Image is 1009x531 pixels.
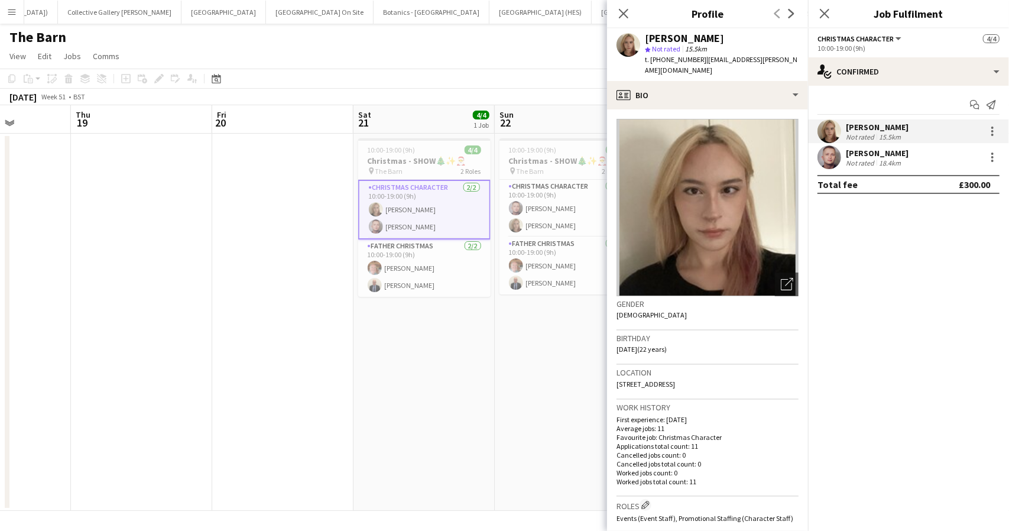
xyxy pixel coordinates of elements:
h3: Roles [617,499,799,511]
button: [GEOGRAPHIC_DATA] [181,1,266,24]
app-card-role: Father Christmas2/210:00-19:00 (9h)[PERSON_NAME][PERSON_NAME] [358,239,491,297]
span: 2 Roles [461,167,481,176]
img: Crew avatar or photo [617,119,799,296]
div: [PERSON_NAME] [846,122,909,132]
span: 4/4 [473,111,489,119]
span: Christmas Character [817,34,894,43]
span: [DATE] (22 years) [617,345,667,354]
app-card-role: Father Christmas2/210:00-19:00 (9h)[PERSON_NAME][PERSON_NAME] [499,237,632,294]
p: Favourite job: Christmas Character [617,433,799,442]
div: Open photos pop-in [775,273,799,296]
span: The Barn [517,167,544,176]
app-job-card: 10:00-19:00 (9h)4/4Christmas - SHOW🎄✨🎅 The Barn2 RolesChristmas Character2/210:00-19:00 (9h)[PERS... [358,138,491,297]
span: t. [PHONE_NUMBER] [645,55,706,64]
h3: Christmas - SHOW🎄✨🎅 [358,156,491,166]
div: [PERSON_NAME] [645,33,724,44]
h3: Location [617,367,799,378]
span: Events (Event Staff), Promotional Staffing (Character Staff) [617,514,793,523]
span: Sat [358,109,371,120]
span: 21 [356,116,371,129]
span: [DEMOGRAPHIC_DATA] [617,310,687,319]
a: View [5,48,31,64]
div: BST [73,92,85,101]
span: Comms [93,51,119,61]
button: Christmas Character [817,34,903,43]
span: 22 [498,116,514,129]
h3: Work history [617,402,799,413]
p: First experience: [DATE] [617,415,799,424]
span: 4/4 [983,34,1000,43]
a: Comms [88,48,124,64]
h3: Job Fulfilment [808,6,1009,21]
div: 18.4km [877,158,903,167]
h3: Birthday [617,333,799,344]
app-job-card: 10:00-19:00 (9h)4/4Christmas - SHOW🎄✨🎅 The Barn2 RolesChristmas Character2/210:00-19:00 (9h)[PERS... [499,138,632,294]
span: Fri [217,109,226,120]
span: View [9,51,26,61]
h3: Profile [607,6,808,21]
span: Jobs [63,51,81,61]
span: Thu [76,109,90,120]
span: 15.5km [683,44,709,53]
div: [PERSON_NAME] [846,148,909,158]
p: Worked jobs count: 0 [617,468,799,477]
h3: Gender [617,299,799,309]
h1: The Barn [9,28,66,46]
p: Average jobs: 11 [617,424,799,433]
button: [GEOGRAPHIC_DATA] (HES) [489,1,592,24]
app-card-role: Christmas Character2/210:00-19:00 (9h)[PERSON_NAME][PERSON_NAME] [499,180,632,237]
button: Botanics - [GEOGRAPHIC_DATA] [374,1,489,24]
div: Not rated [846,158,877,167]
p: Applications total count: 11 [617,442,799,451]
span: 20 [215,116,226,129]
div: £300.00 [959,179,990,190]
span: Edit [38,51,51,61]
div: Confirmed [808,57,1009,86]
span: | [EMAIL_ADDRESS][PERSON_NAME][DOMAIN_NAME] [645,55,797,75]
button: [GEOGRAPHIC_DATA] On Site [266,1,374,24]
span: 19 [74,116,90,129]
h3: Christmas - SHOW🎄✨🎅 [499,156,632,166]
span: Week 51 [39,92,69,101]
p: Worked jobs total count: 11 [617,477,799,486]
div: 10:00-19:00 (9h) [817,44,1000,53]
div: 15.5km [877,132,903,141]
a: Jobs [59,48,86,64]
span: 10:00-19:00 (9h) [509,145,557,154]
span: Sun [499,109,514,120]
span: Not rated [652,44,680,53]
span: 4/4 [606,145,622,154]
button: Collective Gallery [PERSON_NAME] [58,1,181,24]
p: Cancelled jobs count: 0 [617,451,799,459]
app-card-role: Christmas Character2/210:00-19:00 (9h)[PERSON_NAME][PERSON_NAME] [358,180,491,239]
span: 10:00-19:00 (9h) [368,145,416,154]
div: Bio [607,81,808,109]
div: [DATE] [9,91,37,103]
div: Total fee [817,179,858,190]
span: 4/4 [465,145,481,154]
div: Not rated [846,132,877,141]
a: Edit [33,48,56,64]
span: [STREET_ADDRESS] [617,380,675,388]
div: 1 Job [473,121,489,129]
span: The Barn [375,167,403,176]
p: Cancelled jobs total count: 0 [617,459,799,468]
button: [GEOGRAPHIC_DATA][PERSON_NAME] [592,1,726,24]
span: 2 Roles [602,167,622,176]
